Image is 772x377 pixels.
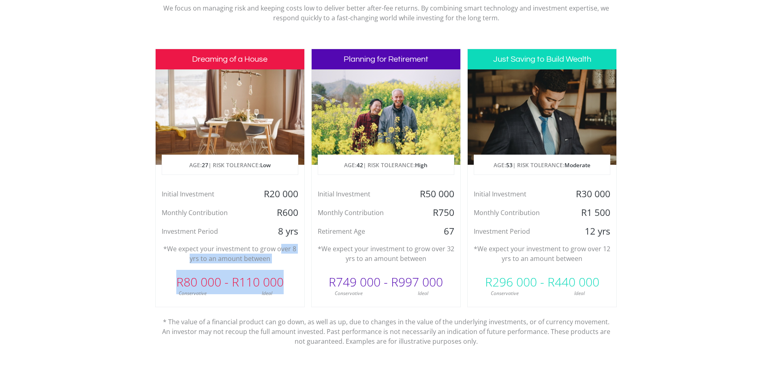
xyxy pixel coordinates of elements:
[312,49,460,69] h3: Planning for Retirement
[318,155,454,175] p: AGE: | RISK TOLERANCE:
[386,290,460,297] div: Ideal
[156,225,255,237] div: Investment Period
[312,270,460,294] div: R749 000 - R997 000
[468,49,616,69] h3: Just Saving to Build Wealth
[415,161,428,169] span: High
[312,207,411,219] div: Monthly Contribution
[357,161,363,169] span: 42
[318,244,454,263] p: *We expect your investment to grow over 32 yrs to an amount between
[202,161,208,169] span: 27
[468,207,567,219] div: Monthly Contribution
[567,188,616,200] div: R30 000
[474,155,610,175] p: AGE: | RISK TOLERANCE:
[156,49,304,69] h3: Dreaming of a House
[411,225,460,237] div: 67
[567,225,616,237] div: 12 yrs
[156,270,304,294] div: R80 000 - R110 000
[411,207,460,219] div: R750
[230,290,304,297] div: Ideal
[567,207,616,219] div: R1 500
[161,3,611,23] p: We focus on managing risk and keeping costs low to deliver better after-fee returns. By combining...
[468,225,567,237] div: Investment Period
[468,290,542,297] div: Conservative
[312,290,386,297] div: Conservative
[156,290,230,297] div: Conservative
[162,155,298,175] p: AGE: | RISK TOLERANCE:
[254,225,304,237] div: 8 yrs
[474,244,610,263] p: *We expect your investment to grow over 12 yrs to an amount between
[506,161,513,169] span: 53
[156,207,255,219] div: Monthly Contribution
[161,307,611,346] p: * The value of a financial product can go down, as well as up, due to changes in the value of the...
[468,188,567,200] div: Initial Investment
[156,188,255,200] div: Initial Investment
[312,225,411,237] div: Retirement Age
[468,270,616,294] div: R296 000 - R440 000
[565,161,590,169] span: Moderate
[254,207,304,219] div: R600
[312,188,411,200] div: Initial Investment
[162,244,298,263] p: *We expect your investment to grow over 8 yrs to an amount between
[411,188,460,200] div: R50 000
[542,290,617,297] div: Ideal
[260,161,271,169] span: Low
[254,188,304,200] div: R20 000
